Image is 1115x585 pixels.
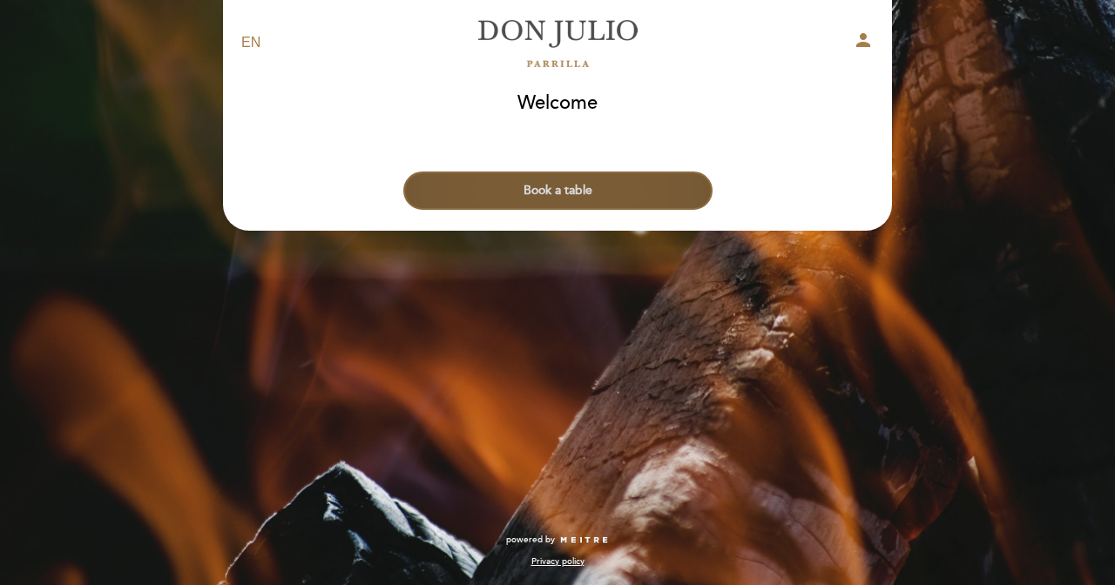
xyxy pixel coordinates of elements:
button: person [853,30,874,57]
a: powered by [506,534,609,546]
a: Privacy policy [531,555,585,568]
a: [PERSON_NAME] [449,19,666,67]
span: powered by [506,534,555,546]
h1: Welcome [517,93,598,114]
i: person [853,30,874,50]
button: Book a table [403,171,713,210]
img: MEITRE [559,536,609,545]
